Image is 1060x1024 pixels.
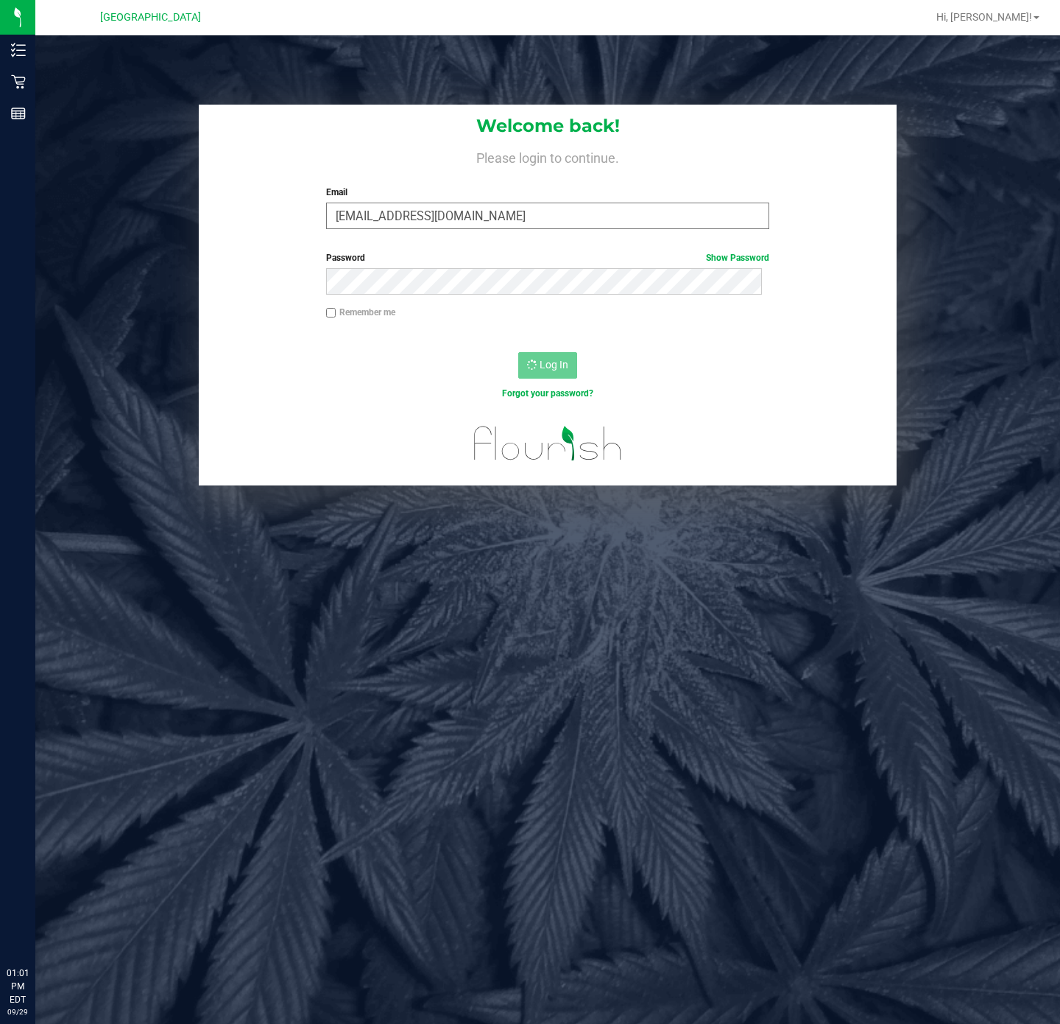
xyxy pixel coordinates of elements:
p: 01:01 PM EDT [7,967,29,1006]
inline-svg: Inventory [11,43,26,57]
label: Remember me [326,306,395,319]
input: Remember me [326,308,336,318]
inline-svg: Retail [11,74,26,89]
a: Show Password [706,253,769,263]
a: Forgot your password? [502,388,593,399]
inline-svg: Reports [11,106,26,121]
span: Log In [540,359,568,371]
span: Hi, [PERSON_NAME]! [936,11,1032,23]
img: flourish_logo.svg [461,415,635,471]
p: 09/29 [7,1006,29,1017]
h4: Please login to continue. [199,147,897,165]
span: Password [326,253,365,263]
label: Email [326,186,769,199]
h1: Welcome back! [199,116,897,136]
span: [GEOGRAPHIC_DATA] [100,11,201,24]
button: Log In [518,352,577,379]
